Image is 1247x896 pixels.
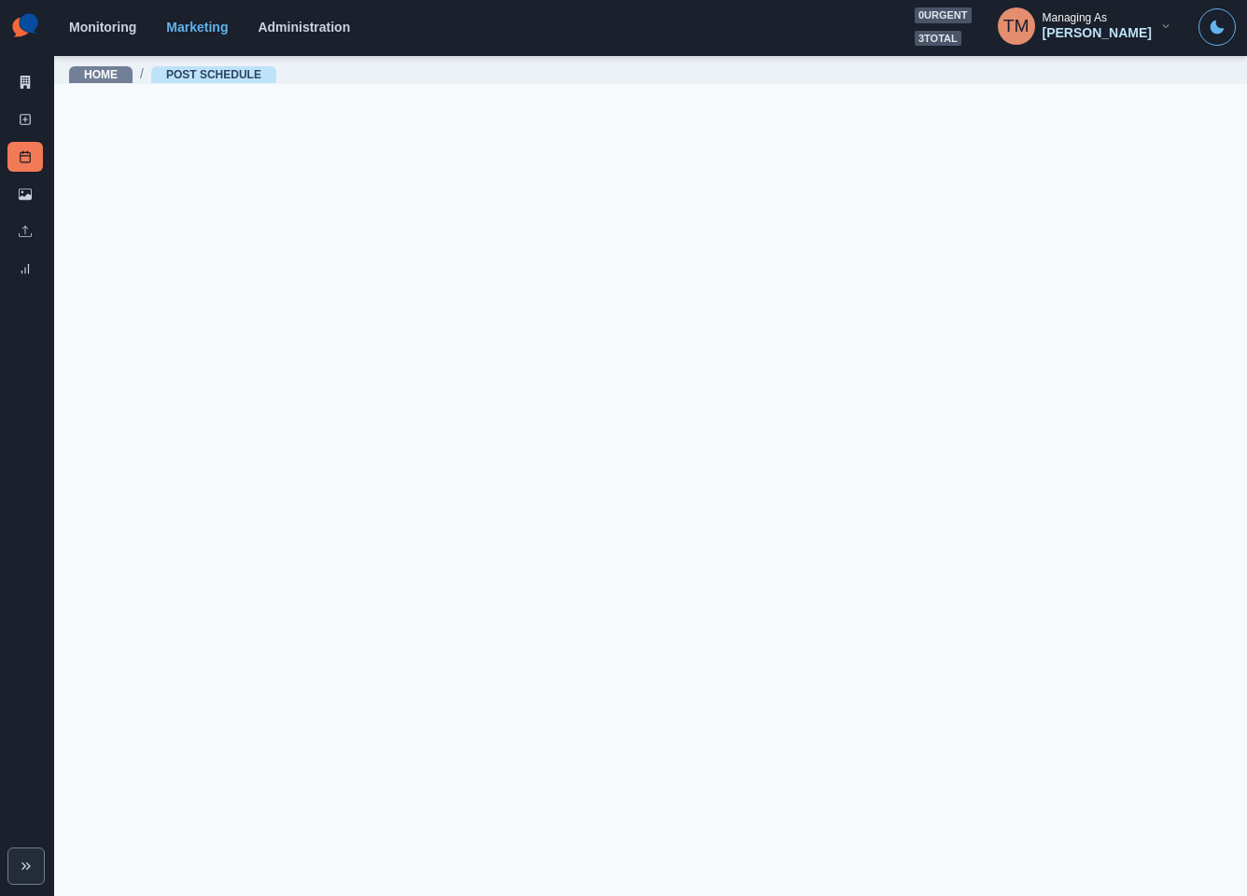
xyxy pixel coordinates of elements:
span: 0 urgent [915,7,972,23]
a: New Post [7,105,43,134]
span: / [140,64,144,84]
button: Managing As[PERSON_NAME] [983,7,1187,45]
span: 3 total [915,31,961,47]
a: Post Schedule [7,142,43,172]
div: Managing As [1043,11,1107,24]
button: Expand [7,847,45,885]
a: Marketing Summary [7,67,43,97]
nav: breadcrumb [69,64,276,84]
a: Media Library [7,179,43,209]
a: Home [84,68,118,81]
div: Tony Manalo [1003,4,1030,49]
a: Uploads [7,217,43,246]
a: Administration [258,20,350,35]
div: [PERSON_NAME] [1043,25,1152,41]
a: Review Summary [7,254,43,284]
a: Post Schedule [166,68,261,81]
a: Monitoring [69,20,136,35]
a: Marketing [166,20,228,35]
button: Toggle Mode [1198,8,1236,46]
